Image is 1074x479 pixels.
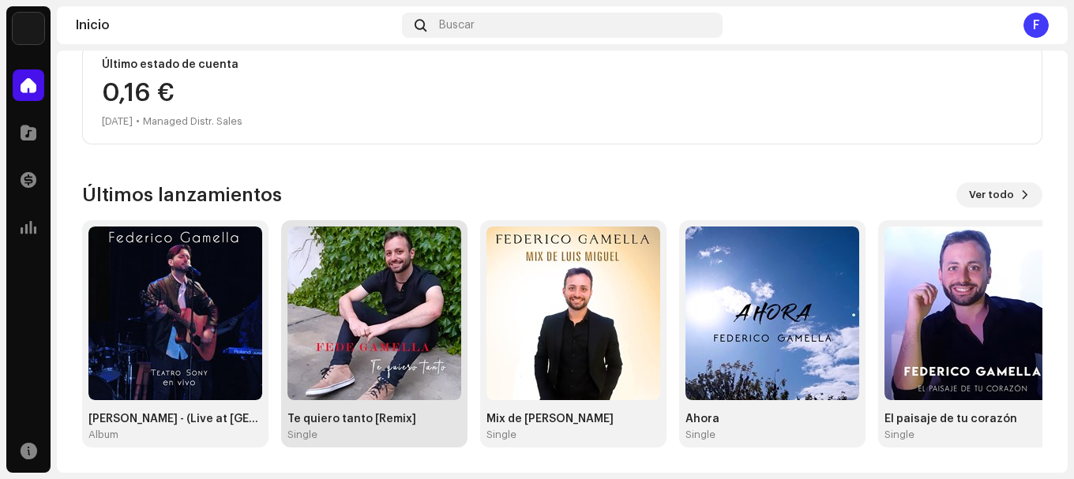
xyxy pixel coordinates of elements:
[82,45,1042,144] re-o-card-value: Último estado de cuenta
[884,413,1058,425] div: El paisaje de tu corazón
[287,226,461,400] img: 03b3d32e-0fc5-4efb-bbe0-1c3ba73024f0
[88,413,262,425] div: [PERSON_NAME] - (Live at [GEOGRAPHIC_DATA]) [Live]
[102,58,1023,71] div: Último estado de cuenta
[486,413,660,425] div: Mix de [PERSON_NAME]
[102,112,133,131] div: [DATE]
[884,428,914,441] div: Single
[884,226,1058,400] img: 76fdad39-f4b9-4ef0-9da8-2abd9d40f349
[486,428,516,441] div: Single
[685,428,715,441] div: Single
[136,112,140,131] div: •
[88,226,262,400] img: 3d5dc977-6abd-41e5-9b52-0690cce1b34e
[88,428,118,441] div: Album
[685,413,859,425] div: Ahora
[685,226,859,400] img: ae9d9666-a875-4aa4-b240-72dcd8fa3e87
[82,182,282,208] h3: Últimos lanzamientos
[287,428,317,441] div: Single
[13,13,44,44] img: 297a105e-aa6c-4183-9ff4-27133c00f2e2
[76,19,396,32] div: Inicio
[486,226,660,400] img: 811915ad-8566-42d3-b92c-5b674ba33fb0
[1023,13,1049,38] div: F
[969,179,1014,211] span: Ver todo
[956,182,1042,208] button: Ver todo
[287,413,461,425] div: Te quiero tanto [Remix]
[143,112,242,131] div: Managed Distr. Sales
[439,19,475,32] span: Buscar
